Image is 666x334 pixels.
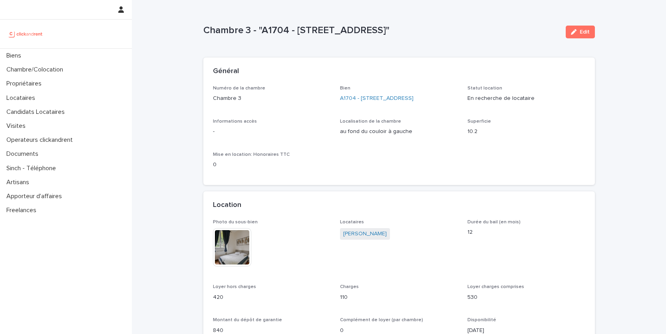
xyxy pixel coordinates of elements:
h2: Location [213,201,241,210]
p: Biens [3,52,28,60]
p: Chambre 3 - "A1704 - [STREET_ADDRESS]" [203,25,559,36]
p: Apporteur d'affaires [3,193,68,200]
p: Propriétaires [3,80,48,87]
p: 420 [213,293,331,302]
span: Montant du dépôt de garantie [213,318,282,322]
p: Freelances [3,207,43,214]
h2: Général [213,67,239,76]
a: A1704 - [STREET_ADDRESS] [340,94,414,103]
p: Documents [3,150,45,158]
p: au fond du couloir à gauche [340,127,458,136]
span: Photo du sous-bien [213,220,258,225]
p: Artisans [3,179,36,186]
span: Mise en location: Honoraires TTC [213,152,290,157]
p: Locataires [3,94,42,102]
p: 10.2 [467,127,585,136]
p: Chambre 3 [213,94,331,103]
span: Loyer hors charges [213,284,256,289]
span: Numéro de la chambre [213,86,265,91]
p: Candidats Locataires [3,108,71,116]
img: UCB0brd3T0yccxBKYDjQ [6,26,45,42]
p: Visites [3,122,32,130]
span: Localisation de la chambre [340,119,401,124]
span: Durée du bail (en mois) [467,220,521,225]
span: Loyer charges comprises [467,284,524,289]
p: Operateurs clickandrent [3,136,79,144]
span: Statut location [467,86,502,91]
p: 12 [467,228,585,237]
span: Informations accès [213,119,257,124]
a: [PERSON_NAME] [343,230,387,238]
span: Superficie [467,119,491,124]
span: Disponibilité [467,318,496,322]
button: Edit [566,26,595,38]
p: Sinch - Téléphone [3,165,62,172]
span: Locataires [340,220,364,225]
p: Chambre/Colocation [3,66,70,74]
span: Charges [340,284,359,289]
span: Complément de loyer (par chambre) [340,318,423,322]
span: Bien [340,86,350,91]
p: En recherche de locataire [467,94,585,103]
p: 0 [213,161,331,169]
p: 530 [467,293,585,302]
p: - [213,127,331,136]
span: Edit [580,29,590,35]
p: 110 [340,293,458,302]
